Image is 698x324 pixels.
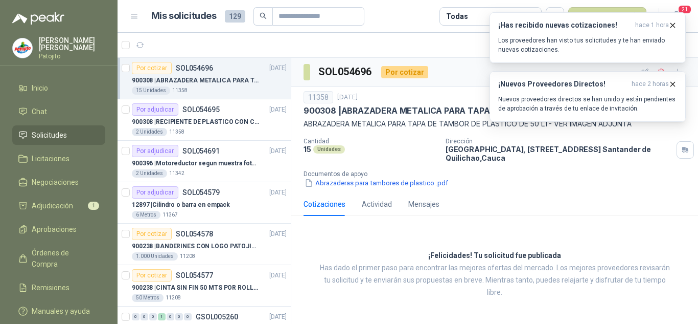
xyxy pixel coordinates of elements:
p: Los proveedores han visto tus solicitudes y te han enviado nuevas cotizaciones. [498,36,677,54]
span: Licitaciones [32,153,69,164]
a: Solicitudes [12,125,105,145]
span: Aprobaciones [32,224,77,235]
div: 1.000 Unidades [132,252,178,261]
p: SOL054577 [176,272,213,279]
a: Remisiones [12,278,105,297]
a: Licitaciones [12,149,105,168]
p: GSOL005260 [196,313,238,320]
div: Cotizaciones [304,199,345,210]
p: [DATE] [269,271,287,280]
a: Aprobaciones [12,220,105,239]
h3: ¡Has recibido nuevas cotizaciones! [498,21,631,30]
p: SOL054695 [182,106,220,113]
p: 15 [304,145,311,154]
a: Órdenes de Compra [12,243,105,274]
p: 900238 | CINTA SIN FIN 50 MTS POR ROLLO - VER DOC ADJUNTO [132,283,259,293]
span: Solicitudes [32,129,67,141]
button: Nueva solicitud [568,7,646,26]
a: Manuales y ayuda [12,301,105,321]
div: Por adjudicar [132,186,178,199]
p: SOL054579 [182,189,220,196]
a: Negociaciones [12,172,105,192]
p: 11208 [166,294,181,302]
button: ¡Nuevos Proveedores Directos!hace 2 horas Nuevos proveedores directos se han unido y están pendie... [490,71,686,122]
a: Por adjudicarSOL054579[DATE] 12897 |Cilindro o barra en empack6 Metros11367 [118,182,291,224]
div: 0 [141,313,148,320]
p: 12897 | Cilindro o barra en empack [132,200,230,210]
p: Has dado el primer paso para encontrar las mejores ofertas del mercado. Los mejores proveedores r... [317,262,672,299]
div: 50 Metros [132,294,164,302]
div: 6 Metros [132,211,160,219]
div: 1 [158,313,166,320]
p: [DATE] [269,146,287,156]
h3: ¡Felicidades! Tu solicitud fue publicada [428,250,561,262]
p: [DATE] [269,229,287,239]
a: Inicio [12,78,105,98]
a: Por adjudicarSOL054691[DATE] 900396 |Motoreductor segun muestra fotográfica2 Unidades11342 [118,141,291,182]
span: Negociaciones [32,177,79,188]
span: hace 2 horas [632,80,669,89]
p: [PERSON_NAME] [PERSON_NAME] [39,37,105,51]
a: Por cotizarSOL054577[DATE] 900238 |CINTA SIN FIN 50 MTS POR ROLLO - VER DOC ADJUNTO50 Metros11208 [118,265,291,307]
p: Dirección [446,138,672,145]
button: Abrazaderas para tambores de plastico .pdf [304,178,449,188]
div: 11358 [304,91,333,103]
span: search [260,12,267,19]
a: Chat [12,102,105,121]
p: SOL054578 [176,230,213,237]
a: Por cotizarSOL054578[DATE] 900238 |BANDERINES CON LOGO PATOJITO - VER DOC ADJUNTO1.000 Unidades11208 [118,224,291,265]
span: Adjudicación [32,200,73,211]
div: Actividad [362,199,392,210]
p: Documentos de apoyo [304,170,694,178]
div: Unidades [313,145,345,154]
a: Adjudicación1 [12,196,105,215]
a: Por adjudicarSOL054695[DATE] 900308 |RECIPIENTE DE PLASTICO CON CAPACIDAD DE 1.8 LT PARA LA EXTRA... [118,99,291,141]
p: Cantidad [304,138,437,145]
p: 11208 [180,252,195,261]
p: [DATE] [269,63,287,73]
span: 21 [678,5,692,14]
div: 0 [149,313,157,320]
div: 2 Unidades [132,128,167,136]
p: 900308 | ABRAZADERA METALICA PARA TAPA DE TAMBOR DE PLASTICO DE 50 LT [304,105,635,116]
div: Por cotizar [132,228,172,240]
span: Remisiones [32,282,69,293]
div: Por cotizar [132,269,172,282]
div: 0 [184,313,192,320]
h1: Mis solicitudes [151,9,217,24]
div: 0 [167,313,174,320]
p: 900238 | BANDERINES CON LOGO PATOJITO - VER DOC ADJUNTO [132,242,259,251]
span: Manuales y ayuda [32,306,90,317]
span: Órdenes de Compra [32,247,96,270]
p: 11358 [172,87,188,95]
div: Por cotizar [132,62,172,74]
p: [DATE] [337,93,358,102]
button: 21 [667,7,686,26]
div: Todas [446,11,468,22]
span: 129 [225,10,245,23]
p: Nuevos proveedores directos se han unido y están pendientes de aprobación a través de tu enlace d... [498,95,677,113]
button: ¡Has recibido nuevas cotizaciones!hace 1 hora Los proveedores han visto tus solicitudes y te han ... [490,12,686,63]
p: [GEOGRAPHIC_DATA], [STREET_ADDRESS] Santander de Quilichao , Cauca [446,145,672,162]
div: 15 Unidades [132,87,170,95]
div: 0 [175,313,183,320]
div: Por adjudicar [132,103,178,116]
span: Chat [32,106,47,117]
p: 900308 | RECIPIENTE DE PLASTICO CON CAPACIDAD DE 1.8 LT PARA LA EXTRACCIÓN MANUAL DE LIQUIDOS [132,117,259,127]
p: [DATE] [269,312,287,322]
img: Company Logo [13,38,32,58]
h3: ¡Nuevos Proveedores Directos! [498,80,627,89]
p: SOL054691 [182,147,220,155]
p: SOL054696 [176,64,213,72]
p: 11367 [162,211,178,219]
span: 1 [88,202,99,210]
p: Patojito [39,53,105,59]
p: ABRAZADERA METALICA PARA TAPA DE TAMBOR DE PLASTICO DE 50 LT- VER IMAGEN ADJUNTA [304,118,686,129]
p: 900308 | ABRAZADERA METALICA PARA TAPA DE TAMBOR DE PLASTICO DE 50 LT [132,76,259,85]
p: 900396 | Motoreductor segun muestra fotográfica [132,159,259,168]
span: hace 1 hora [635,21,669,30]
p: 11342 [169,169,184,178]
div: 0 [132,313,139,320]
div: Por cotizar [381,66,428,78]
a: Por cotizarSOL054696[DATE] 900308 |ABRAZADERA METALICA PARA TAPA DE TAMBOR DE PLASTICO DE 50 LT15... [118,58,291,99]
